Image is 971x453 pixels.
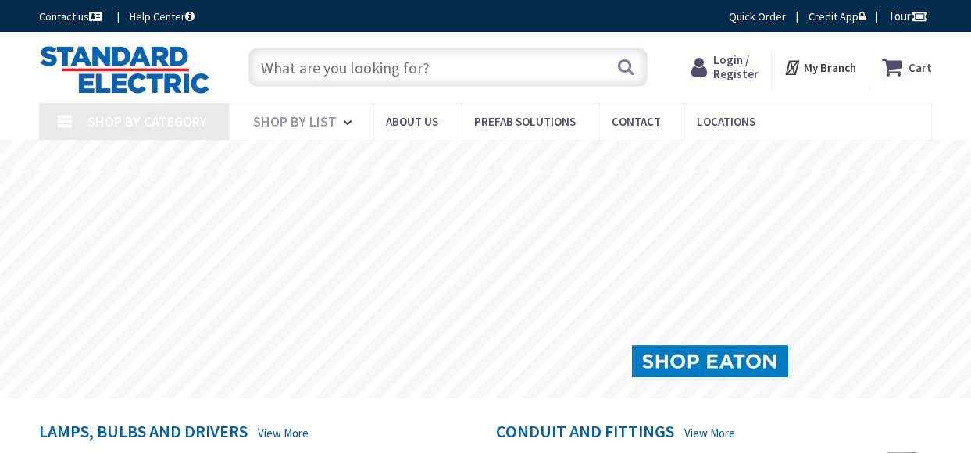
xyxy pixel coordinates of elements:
strong: Cart [909,53,932,81]
span: Locations [697,114,755,129]
span: Shop By Category [87,112,207,130]
input: What are you looking for? [248,48,648,87]
a: Help Center [130,9,195,24]
a: Credit App [809,9,866,24]
a: View More [258,425,309,441]
a: Quick Order [729,9,786,24]
div: My Branch [784,53,856,81]
a: Contact us [39,9,105,24]
img: Standard Electric [39,45,210,94]
span: Login / Register [713,52,759,81]
span: Tour [888,9,928,23]
a: Cart [882,53,932,81]
span: About Us [386,114,438,129]
a: Login / Register [691,53,759,81]
rs-layer: Coronavirus: Our Commitment to Our Employees and Customers [239,148,734,166]
strong: My Branch [804,60,856,75]
span: Shop By List [253,112,337,130]
span: Contact [612,114,661,129]
h4: Conduit and Fittings [496,422,674,444]
h4: Lamps, Bulbs and Drivers [39,422,248,444]
a: View More [684,425,735,441]
span: Prefab Solutions [474,114,576,129]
